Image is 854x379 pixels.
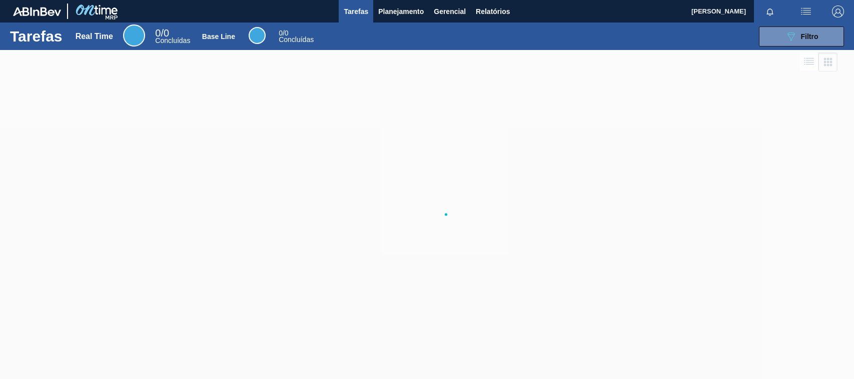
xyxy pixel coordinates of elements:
h1: Tarefas [10,30,63,42]
span: / 0 [155,27,169,38]
span: Concluídas [279,35,314,43]
img: userActions [800,5,812,17]
span: Filtro [801,32,818,40]
div: Base Line [249,27,266,44]
div: Base Line [279,30,314,43]
button: Notificações [754,4,786,18]
span: Gerencial [434,5,466,17]
span: 0 [155,27,161,38]
span: Relatórios [476,5,510,17]
span: Tarefas [344,5,368,17]
span: / 0 [279,29,288,37]
button: Filtro [759,26,844,46]
span: Concluídas [155,36,190,44]
div: Base Line [202,32,235,40]
span: 0 [279,29,283,37]
img: TNhmsLtSVTkK8tSr43FrP2fwEKptu5GPRR3wAAAABJRU5ErkJggg== [13,7,61,16]
div: Real Time [155,29,190,44]
span: Planejamento [378,5,424,17]
div: Real Time [76,32,113,41]
img: Logout [832,5,844,17]
div: Real Time [123,24,145,46]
